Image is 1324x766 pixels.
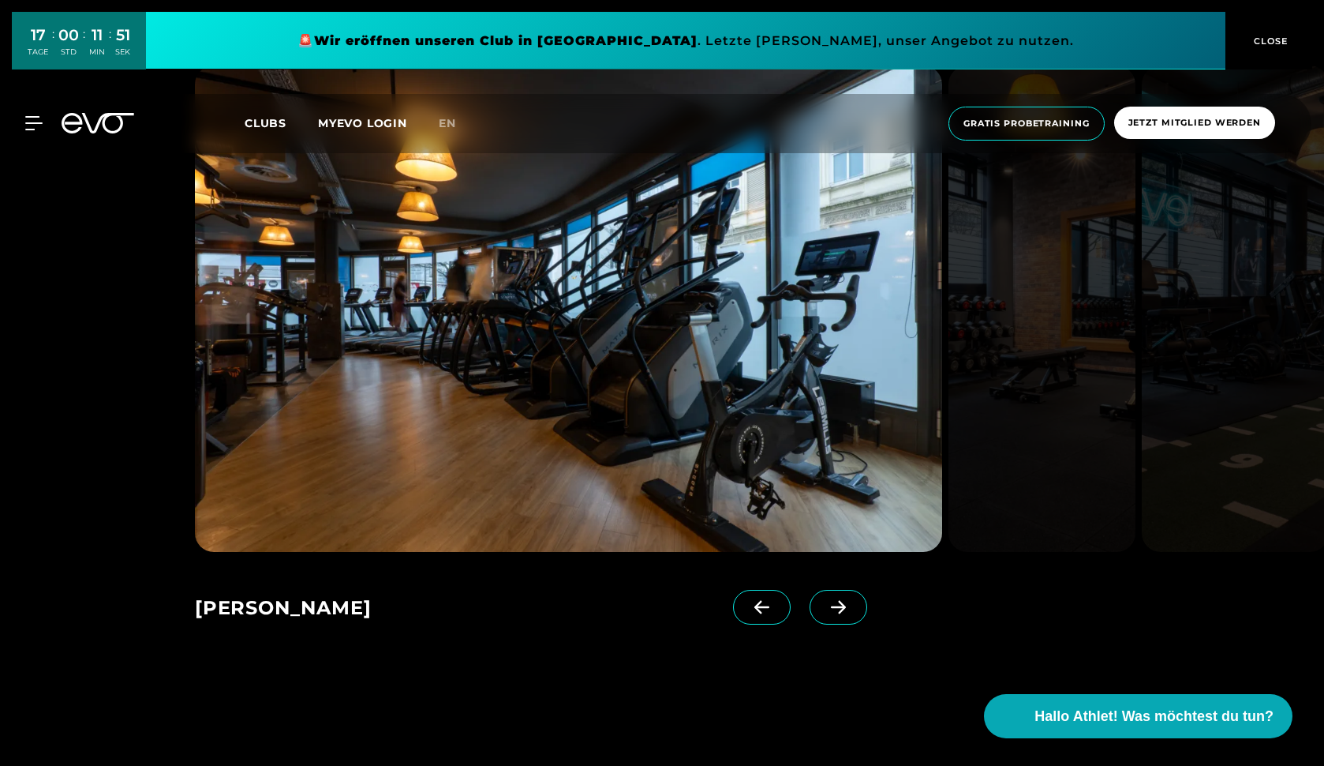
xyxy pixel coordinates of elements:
[944,107,1109,141] a: Gratis Probetraining
[1034,706,1274,727] span: Hallo Athlet! Was möchtest du tun?
[89,24,105,47] div: 11
[28,47,48,58] div: TAGE
[52,25,54,67] div: :
[318,116,407,130] a: MYEVO LOGIN
[439,116,456,130] span: en
[58,24,79,47] div: 00
[948,66,1135,552] img: evofitness
[245,115,318,130] a: Clubs
[1225,12,1312,69] button: CLOSE
[89,47,105,58] div: MIN
[963,117,1090,130] span: Gratis Probetraining
[439,115,475,133] a: en
[984,694,1292,738] button: Hallo Athlet! Was möchtest du tun?
[245,116,286,130] span: Clubs
[115,24,130,47] div: 51
[1109,107,1280,141] a: Jetzt Mitglied werden
[58,47,79,58] div: STD
[109,25,111,67] div: :
[195,66,942,552] img: evofitness
[115,47,130,58] div: SEK
[83,25,85,67] div: :
[1128,116,1261,130] span: Jetzt Mitglied werden
[1250,34,1288,48] span: CLOSE
[28,24,48,47] div: 17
